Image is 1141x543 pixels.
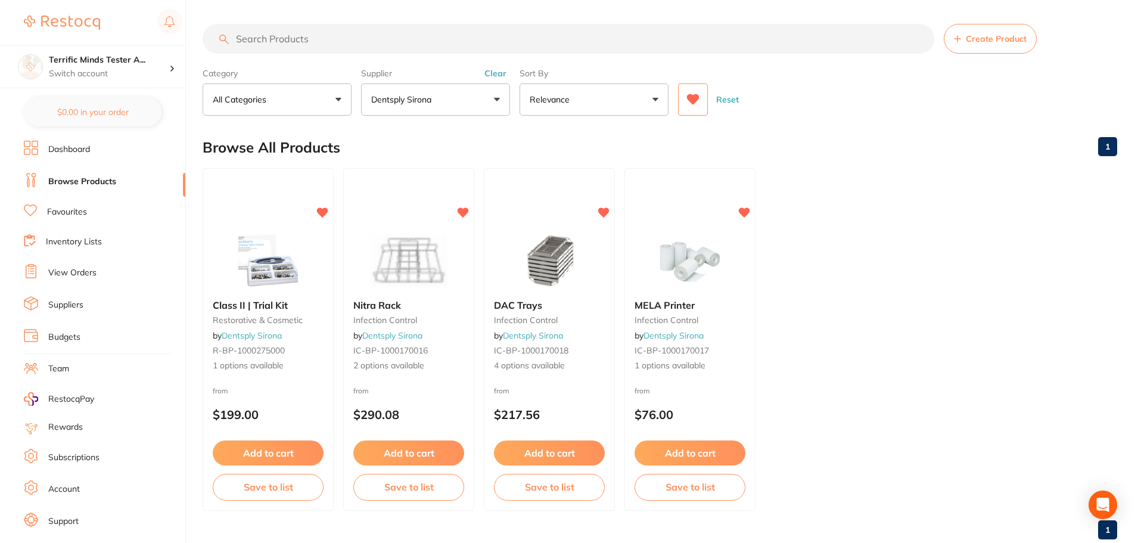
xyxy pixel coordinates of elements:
a: Rewards [48,421,83,433]
a: 1 [1098,135,1117,159]
span: by [353,330,422,341]
span: by [213,330,282,341]
input: Search Products [203,24,934,54]
button: Save to list [213,474,324,500]
div: Open Intercom Messenger [1089,491,1117,519]
button: Add to cart [635,440,745,466]
button: Save to list [635,474,745,500]
a: Budgets [48,331,80,343]
button: Dentsply Sirona [361,83,510,116]
span: 1 options available [635,360,745,372]
h2: Browse All Products [203,139,340,156]
button: All Categories [203,83,352,116]
span: IC-BP-1000170018 [494,345,568,356]
a: Dentsply Sirona [362,330,422,341]
span: Class II | Trial Kit [213,299,288,311]
small: infection control [353,315,464,325]
small: infection control [494,315,605,325]
a: 1 [1098,518,1117,542]
span: by [635,330,704,341]
img: Terrific Minds Tester Account [18,55,42,79]
span: 4 options available [494,360,605,372]
a: Support [48,516,79,528]
a: Subscriptions [48,452,100,464]
button: Add to cart [213,440,324,466]
a: RestocqPay [24,392,94,406]
p: All Categories [213,94,271,106]
p: $199.00 [213,408,324,421]
span: RestocqPay [48,393,94,405]
label: Category [203,68,352,79]
a: View Orders [48,267,97,279]
span: IC-BP-1000170016 [353,345,428,356]
span: Create Product [966,34,1027,44]
a: Dashboard [48,144,90,156]
img: Class II | Trial Kit [229,231,307,290]
button: Relevance [520,83,669,116]
span: from [494,386,509,395]
span: Nitra Rack [353,299,401,311]
a: Browse Products [48,176,116,188]
label: Sort By [520,68,669,79]
span: R-BP-1000275000 [213,345,285,356]
small: restorative & cosmetic [213,315,324,325]
span: DAC Trays [494,299,542,311]
img: RestocqPay [24,392,38,406]
img: MELA Printer [651,231,729,290]
span: by [494,330,563,341]
p: $290.08 [353,408,464,421]
span: IC-BP-1000170017 [635,345,709,356]
span: MELA Printer [635,299,695,311]
b: MELA Printer [635,300,745,311]
a: Inventory Lists [46,236,102,248]
span: from [635,386,650,395]
a: Restocq Logo [24,9,100,36]
button: Add to cart [353,440,464,466]
img: DAC Trays [511,231,588,290]
button: $0.00 in your order [24,98,161,126]
p: Switch account [49,68,169,80]
img: Nitra Rack [370,231,447,290]
button: Save to list [353,474,464,500]
h4: Terrific Minds Tester Account [49,54,169,66]
p: Dentsply Sirona [371,94,436,106]
p: $217.56 [494,408,605,421]
p: $76.00 [635,408,745,421]
b: Nitra Rack [353,300,464,311]
p: Relevance [530,94,574,106]
span: from [353,386,369,395]
b: Class II | Trial Kit [213,300,324,311]
a: Dentsply Sirona [222,330,282,341]
img: Restocq Logo [24,15,100,30]
button: Save to list [494,474,605,500]
button: Clear [481,68,510,79]
b: DAC Trays [494,300,605,311]
small: infection control [635,315,745,325]
a: Account [48,483,80,495]
span: 2 options available [353,360,464,372]
span: from [213,386,228,395]
a: Dentsply Sirona [503,330,563,341]
a: Suppliers [48,299,83,311]
span: 1 options available [213,360,324,372]
button: Reset [713,83,742,116]
label: Supplier [361,68,510,79]
button: Create Product [944,24,1037,54]
button: Add to cart [494,440,605,466]
a: Favourites [47,206,87,218]
a: Team [48,363,69,375]
a: Dentsply Sirona [643,330,704,341]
